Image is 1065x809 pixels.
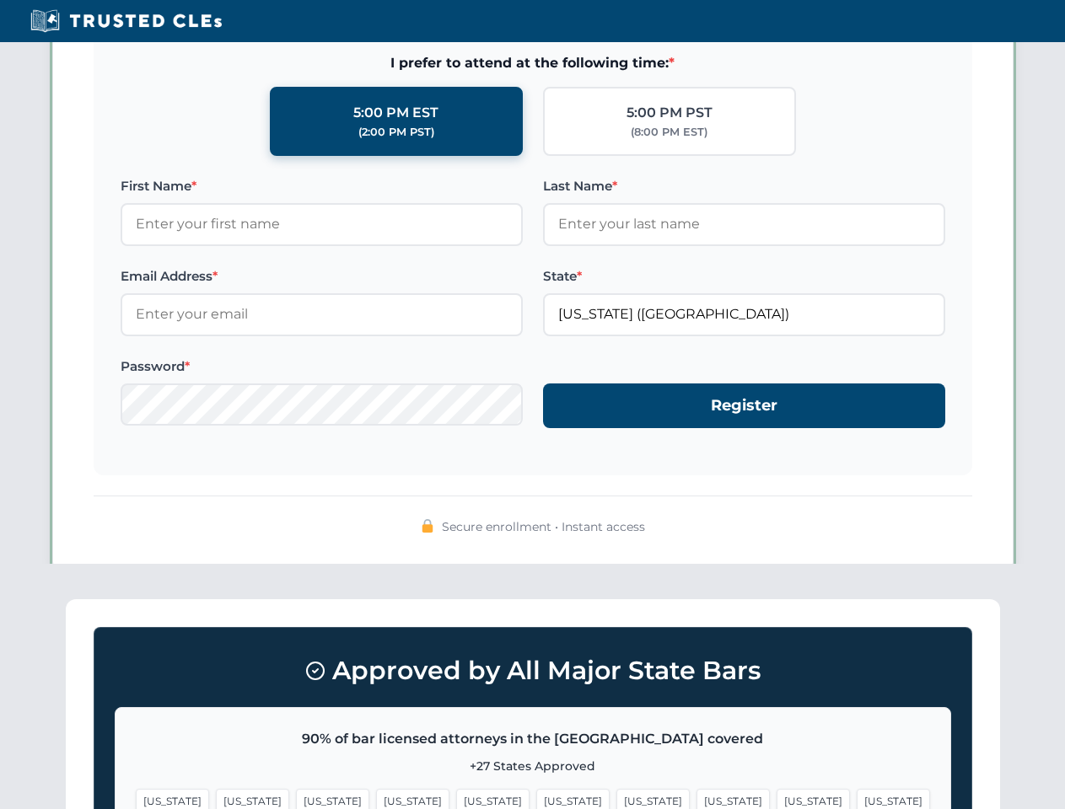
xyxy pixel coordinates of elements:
[421,519,434,533] img: 🔒
[442,517,645,536] span: Secure enrollment • Instant access
[543,383,945,428] button: Register
[115,648,951,694] h3: Approved by All Major State Bars
[25,8,227,34] img: Trusted CLEs
[353,102,438,124] div: 5:00 PM EST
[543,293,945,335] input: Florida (FL)
[543,203,945,245] input: Enter your last name
[627,102,713,124] div: 5:00 PM PST
[358,124,434,141] div: (2:00 PM PST)
[136,728,930,750] p: 90% of bar licensed attorneys in the [GEOGRAPHIC_DATA] covered
[631,124,707,141] div: (8:00 PM EST)
[121,266,523,287] label: Email Address
[136,757,930,775] p: +27 States Approved
[543,176,945,196] label: Last Name
[121,356,523,377] label: Password
[543,266,945,287] label: State
[121,203,523,245] input: Enter your first name
[121,293,523,335] input: Enter your email
[121,52,945,74] span: I prefer to attend at the following time:
[121,176,523,196] label: First Name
